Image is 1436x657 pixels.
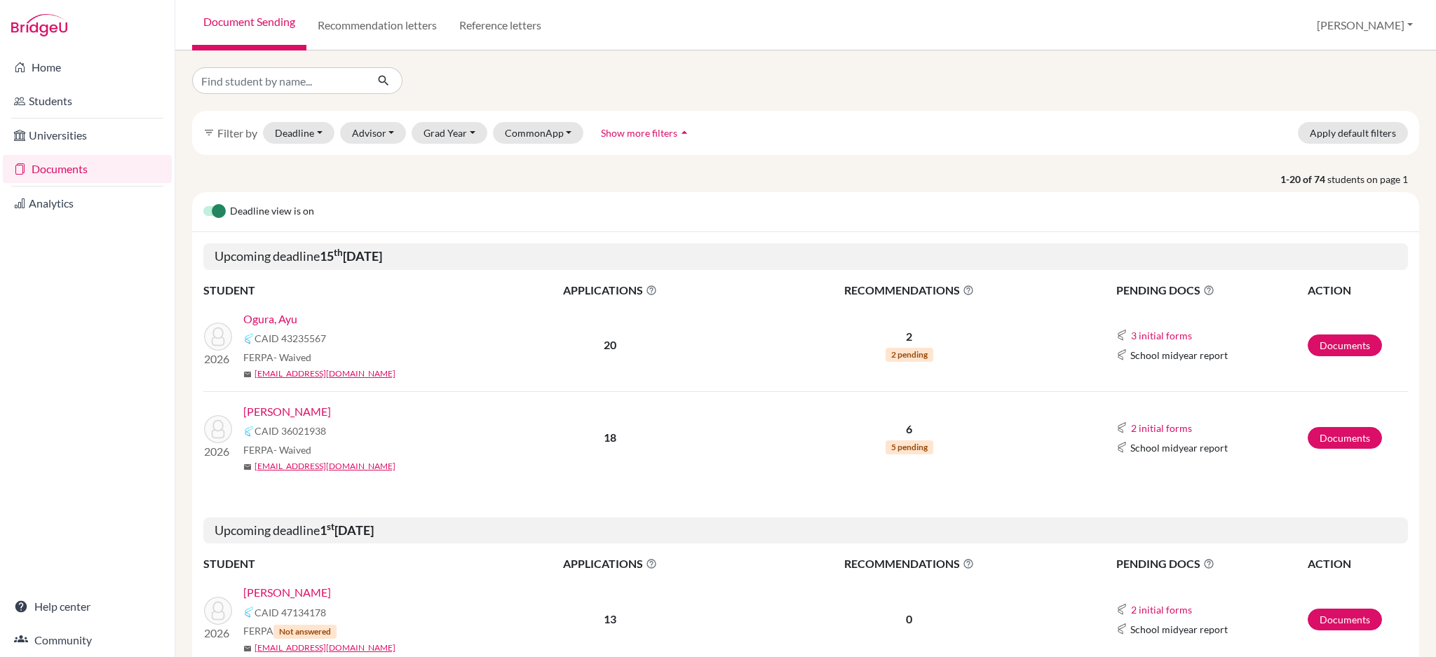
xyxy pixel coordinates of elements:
[737,328,1082,345] p: 2
[243,370,252,379] span: mail
[1116,555,1306,572] span: PENDING DOCS
[255,642,395,654] a: [EMAIL_ADDRESS][DOMAIN_NAME]
[340,122,407,144] button: Advisor
[334,247,343,258] sup: th
[204,443,232,460] p: 2026
[1308,334,1382,356] a: Documents
[243,311,297,327] a: Ogura, Ayu
[273,444,311,456] span: - Waived
[255,331,326,346] span: CAID 43235567
[604,612,616,625] b: 13
[327,521,334,532] sup: st
[677,126,691,140] i: arrow_drop_up
[493,122,584,144] button: CommonApp
[737,611,1082,628] p: 0
[886,440,933,454] span: 5 pending
[1307,555,1408,573] th: ACTION
[1116,422,1127,433] img: Common App logo
[1327,172,1419,187] span: students on page 1
[589,122,703,144] button: Show more filtersarrow_drop_up
[1130,440,1228,455] span: School midyear report
[273,351,311,363] span: - Waived
[3,626,172,654] a: Community
[3,155,172,183] a: Documents
[243,463,252,471] span: mail
[243,333,255,344] img: Common App logo
[412,122,487,144] button: Grad Year
[1307,281,1408,299] th: ACTION
[1116,442,1127,453] img: Common App logo
[1130,602,1193,618] button: 2 initial forms
[203,281,484,299] th: STUDENT
[243,644,252,653] span: mail
[243,426,255,437] img: Common App logo
[243,607,255,618] img: Common App logo
[1130,622,1228,637] span: School midyear report
[203,517,1408,544] h5: Upcoming deadline
[1280,172,1327,187] strong: 1-20 of 74
[204,597,232,625] img: Kuo, Yu Hsuan
[737,421,1082,438] p: 6
[1116,330,1127,341] img: Common App logo
[255,460,395,473] a: [EMAIL_ADDRESS][DOMAIN_NAME]
[3,121,172,149] a: Universities
[243,403,331,420] a: [PERSON_NAME]
[3,53,172,81] a: Home
[485,555,736,572] span: APPLICATIONS
[217,126,257,140] span: Filter by
[255,424,326,438] span: CAID 36021938
[485,282,736,299] span: APPLICATIONS
[320,522,374,538] b: 1 [DATE]
[11,14,67,36] img: Bridge-U
[204,351,232,367] p: 2026
[204,323,232,351] img: Ogura, Ayu
[263,122,334,144] button: Deadline
[243,350,311,365] span: FERPA
[320,248,382,264] b: 15 [DATE]
[192,67,366,94] input: Find student by name...
[255,605,326,620] span: CAID 47134178
[203,243,1408,270] h5: Upcoming deadline
[230,203,314,220] span: Deadline view is on
[3,189,172,217] a: Analytics
[243,442,311,457] span: FERPA
[1308,609,1382,630] a: Documents
[1310,12,1419,39] button: [PERSON_NAME]
[255,367,395,380] a: [EMAIL_ADDRESS][DOMAIN_NAME]
[3,592,172,621] a: Help center
[243,623,337,639] span: FERPA
[1130,327,1193,344] button: 3 initial forms
[1116,604,1127,615] img: Common App logo
[737,282,1082,299] span: RECOMMENDATIONS
[203,555,484,573] th: STUDENT
[1116,623,1127,635] img: Common App logo
[886,348,933,362] span: 2 pending
[1308,427,1382,449] a: Documents
[243,584,331,601] a: [PERSON_NAME]
[1130,420,1193,436] button: 2 initial forms
[1116,349,1127,360] img: Common App logo
[1116,282,1306,299] span: PENDING DOCS
[3,87,172,115] a: Students
[737,555,1082,572] span: RECOMMENDATIONS
[203,127,215,138] i: filter_list
[604,431,616,444] b: 18
[204,625,232,642] p: 2026
[204,415,232,443] img: Teoh, Samuel
[601,127,677,139] span: Show more filters
[1298,122,1408,144] button: Apply default filters
[604,338,616,351] b: 20
[1130,348,1228,363] span: School midyear report
[273,625,337,639] span: Not answered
